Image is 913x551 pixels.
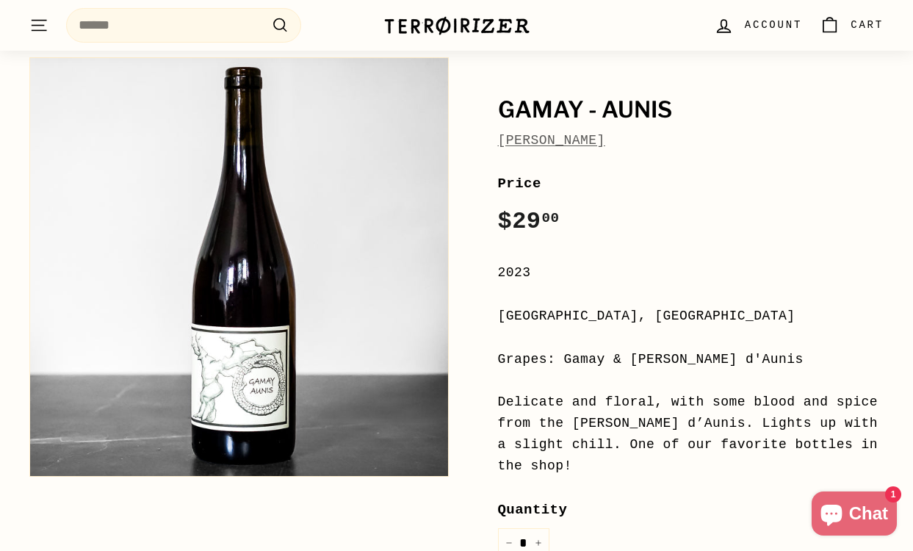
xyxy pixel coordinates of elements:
[498,262,884,284] div: 2023
[30,58,448,476] img: Gamay - Aunis
[807,491,901,539] inbox-online-store-chat: Shopify online store chat
[498,173,884,195] label: Price
[498,133,605,148] a: [PERSON_NAME]
[705,4,811,47] a: Account
[811,4,892,47] a: Cart
[498,98,884,123] h1: Gamay - Aunis
[498,208,560,235] span: $29
[498,499,884,521] label: Quantity
[851,17,884,33] span: Cart
[498,349,884,370] div: Grapes: Gamay & [PERSON_NAME] d'Aunis
[498,392,884,476] div: Delicate and floral, with some blood and spice from the [PERSON_NAME] d’Aunis. Lights up with a s...
[745,17,802,33] span: Account
[541,210,559,226] sup: 00
[498,306,884,327] div: [GEOGRAPHIC_DATA], [GEOGRAPHIC_DATA]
